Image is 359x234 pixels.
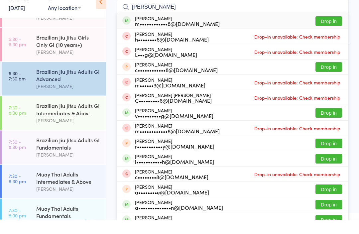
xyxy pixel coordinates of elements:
[135,158,214,164] div: r•••••••••••y@[DOMAIN_NAME]
[315,169,342,178] button: Drop in
[36,199,100,207] div: [PERSON_NAME]
[135,97,205,102] div: m••••••3@[DOMAIN_NAME]
[135,219,223,225] div: a••••••••••••••n@[DOMAIN_NAME]
[135,82,218,87] div: c••••••••••••8@[DOMAIN_NAME]
[9,187,26,198] time: 7:30 - 8:30 pm
[2,111,106,144] a: 7:30 -8:30 pmBrazilian Jiu Jitsu Adults GI Intermediates & Abov...[PERSON_NAME]
[36,219,100,234] div: Muay Thai Adults Fundamentals
[9,119,26,130] time: 7:30 - 8:30 pm
[135,66,197,72] div: L•••g@[DOMAIN_NAME]
[36,185,100,199] div: Muay Thai Adults Intermediates & Above
[315,123,342,132] button: Drop in
[315,153,342,163] button: Drop in
[9,18,25,26] a: [DATE]
[36,97,100,104] div: [PERSON_NAME]
[117,14,349,29] input: Search
[36,165,100,173] div: [PERSON_NAME]
[135,36,220,41] div: m••••••••••••8@[DOMAIN_NAME]
[253,61,342,71] span: Drop-in unavailable: Check membership
[135,214,223,225] div: [PERSON_NAME]
[135,138,220,148] div: [PERSON_NAME]
[36,131,100,139] div: [PERSON_NAME]
[2,76,106,110] a: 6:30 -7:30 pmBrazilian Jiu Jitsu Adults GI Advanced[PERSON_NAME]
[135,122,213,133] div: [PERSON_NAME]
[9,85,26,95] time: 6:30 - 7:30 pm
[9,51,26,61] time: 5:30 - 6:30 pm
[36,151,100,165] div: Brazilian Jiu Jitsu Adults GI Fundamentals
[135,61,197,72] div: [PERSON_NAME]
[2,179,106,213] a: 7:30 -8:30 pmMuay Thai Adults Intermediates & Above[PERSON_NAME]
[135,153,214,164] div: [PERSON_NAME]
[253,46,342,56] span: Drop-in unavailable: Check membership
[135,112,212,118] div: C•••••••••6@[DOMAIN_NAME]
[253,92,342,102] span: Drop-in unavailable: Check membership
[135,204,209,209] div: a••••••••e@[DOMAIN_NAME]
[315,31,342,41] button: Drop in
[135,92,205,102] div: [PERSON_NAME]
[36,82,100,97] div: Brazilian Jiu Jitsu Adults GI Advanced
[253,107,342,117] span: Drop-in unavailable: Check membership
[48,7,81,18] div: At
[36,48,100,62] div: Brazilian Jiu Jitsu Girls Only GI (10 years+)
[2,42,106,76] a: 5:30 -6:30 pmBrazilian Jiu Jitsu Girls Only GI (10 years+)[PERSON_NAME]
[135,128,213,133] div: v••••••••••g@[DOMAIN_NAME]
[36,62,100,70] div: [PERSON_NAME]
[135,107,212,118] div: [PERSON_NAME] [PERSON_NAME]
[135,143,220,148] div: m••••••••••••8@[DOMAIN_NAME]
[9,7,41,18] div: Events for
[315,214,342,224] button: Drop in
[36,116,100,131] div: Brazilian Jiu Jitsu Adults GI Intermediates & Abov...
[135,199,209,209] div: [PERSON_NAME]
[135,30,220,41] div: [PERSON_NAME]
[135,174,214,179] div: i•••••••••••h@[DOMAIN_NAME]
[2,145,106,178] a: 7:30 -8:30 pmBrazilian Jiu Jitsu Adults GI Fundamentals[PERSON_NAME]
[135,76,218,87] div: [PERSON_NAME]
[9,153,26,164] time: 7:30 - 8:30 pm
[135,46,209,57] div: [PERSON_NAME]
[135,51,209,57] div: h••••••••6@[DOMAIN_NAME]
[9,222,26,232] time: 7:30 - 8:30 pm
[315,77,342,86] button: Drop in
[135,189,208,194] div: c••••••••8@[DOMAIN_NAME]
[135,183,208,194] div: [PERSON_NAME]
[253,184,342,194] span: Drop-in unavailable: Check membership
[253,138,342,148] span: Drop-in unavailable: Check membership
[315,199,342,209] button: Drop in
[48,18,81,26] div: Any location
[135,168,214,179] div: [PERSON_NAME]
